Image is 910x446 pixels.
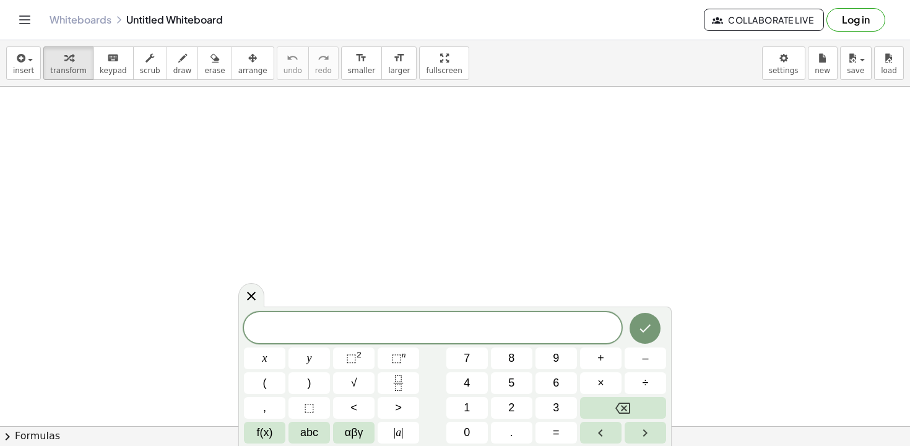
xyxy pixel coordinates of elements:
[13,66,34,75] span: insert
[333,422,375,444] button: Greek alphabet
[204,66,225,75] span: erase
[388,66,410,75] span: larger
[378,348,419,369] button: Superscript
[464,350,470,367] span: 7
[167,46,199,80] button: draw
[284,66,302,75] span: undo
[580,422,622,444] button: Left arrow
[535,372,577,394] button: 6
[263,400,266,416] span: ,
[355,51,367,66] i: format_size
[553,350,559,367] span: 9
[341,46,382,80] button: format_sizesmaller
[133,46,167,80] button: scrub
[348,66,375,75] span: smaller
[345,424,363,441] span: αβγ
[464,375,470,391] span: 4
[288,397,330,419] button: Placeholder
[318,51,329,66] i: redo
[244,397,285,419] button: ,
[446,372,488,394] button: 4
[815,66,830,75] span: new
[419,46,469,80] button: fullscreen
[491,422,532,444] button: .
[402,350,406,359] sup: n
[847,66,864,75] span: save
[401,426,404,439] span: |
[238,66,267,75] span: arrange
[173,66,192,75] span: draw
[625,372,666,394] button: Divide
[446,397,488,419] button: 1
[100,66,127,75] span: keypad
[378,397,419,419] button: Greater than
[391,352,402,364] span: ⬚
[288,372,330,394] button: )
[446,422,488,444] button: 0
[257,424,273,441] span: f(x)
[580,348,622,369] button: Plus
[491,348,532,369] button: 8
[508,400,514,416] span: 2
[426,66,462,75] span: fullscreen
[43,46,93,80] button: transform
[508,375,514,391] span: 5
[714,14,813,25] span: Collaborate Live
[510,424,513,441] span: .
[50,66,87,75] span: transform
[553,375,559,391] span: 6
[378,372,419,394] button: Fraction
[262,350,267,367] span: x
[244,422,285,444] button: Functions
[762,46,805,80] button: settings
[50,14,111,26] a: Whiteboards
[553,424,560,441] span: =
[643,375,649,391] span: ÷
[625,422,666,444] button: Right arrow
[394,424,404,441] span: a
[553,400,559,416] span: 3
[197,46,232,80] button: erase
[840,46,872,80] button: save
[6,46,41,80] button: insert
[881,66,897,75] span: load
[395,400,402,416] span: >
[597,375,604,391] span: ×
[357,350,362,359] sup: 2
[508,350,514,367] span: 8
[308,375,311,391] span: )
[351,375,357,391] span: √
[394,426,396,439] span: |
[244,348,285,369] button: x
[393,51,405,66] i: format_size
[304,400,314,416] span: ⬚
[769,66,799,75] span: settings
[826,8,885,32] button: Log in
[333,348,375,369] button: Squared
[315,66,332,75] span: redo
[308,46,339,80] button: redoredo
[378,422,419,444] button: Absolute value
[350,400,357,416] span: <
[464,400,470,416] span: 1
[535,422,577,444] button: Equals
[244,372,285,394] button: (
[287,51,298,66] i: undo
[15,10,35,30] button: Toggle navigation
[307,350,312,367] span: y
[580,397,666,419] button: Backspace
[107,51,119,66] i: keyboard
[491,372,532,394] button: 5
[580,372,622,394] button: Times
[140,66,160,75] span: scrub
[446,348,488,369] button: 7
[263,375,267,391] span: (
[288,422,330,444] button: Alphabet
[630,313,661,344] button: Done
[642,350,648,367] span: –
[464,424,470,441] span: 0
[704,9,824,31] button: Collaborate Live
[300,424,318,441] span: abc
[808,46,838,80] button: new
[333,397,375,419] button: Less than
